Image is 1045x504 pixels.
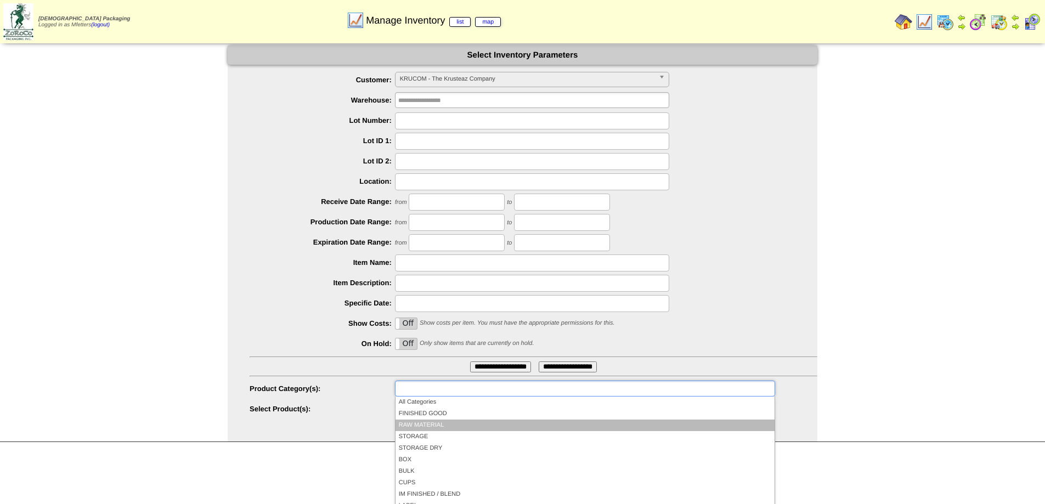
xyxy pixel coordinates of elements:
label: Expiration Date Range: [250,238,395,246]
label: Lot ID 1: [250,137,395,145]
label: Select Product(s): [250,405,395,413]
span: to [507,219,512,226]
img: arrowright.gif [1011,22,1020,31]
span: Only show items that are currently on hold. [420,340,534,347]
img: arrowleft.gif [1011,13,1020,22]
label: Specific Date: [250,299,395,307]
span: KRUCOM - The Krusteaz Company [400,72,654,86]
a: list [449,17,471,27]
li: STORAGE DRY [396,443,775,454]
img: line_graph.gif [916,13,933,31]
span: Show costs per item. You must have the appropriate permissions for this. [420,320,615,326]
span: [DEMOGRAPHIC_DATA] Packaging [38,16,130,22]
span: from [395,199,407,206]
span: Logged in as Mfetters [38,16,130,28]
span: from [395,219,407,226]
a: map [475,17,501,27]
img: calendarprod.gif [936,13,954,31]
img: calendarinout.gif [990,13,1008,31]
label: Receive Date Range: [250,197,395,206]
img: arrowleft.gif [957,13,966,22]
li: BULK [396,466,775,477]
img: zoroco-logo-small.webp [3,3,33,40]
img: calendarcustomer.gif [1023,13,1041,31]
a: (logout) [91,22,110,28]
li: IM FINISHED / BLEND [396,489,775,500]
img: arrowright.gif [957,22,966,31]
label: Off [396,318,417,329]
div: OnOff [395,338,418,350]
img: line_graph.gif [347,12,364,29]
label: Warehouse: [250,96,395,104]
label: Item Description: [250,279,395,287]
label: Off [396,338,417,349]
span: to [507,199,512,206]
label: Product Category(s): [250,384,395,393]
div: OnOff [395,318,418,330]
li: STORAGE [396,431,775,443]
li: RAW MATERIAL [396,420,775,431]
label: Lot ID 2: [250,157,395,165]
img: home.gif [895,13,912,31]
li: BOX [396,454,775,466]
label: Lot Number: [250,116,395,124]
span: Manage Inventory [366,15,501,26]
span: to [507,240,512,246]
li: FINISHED GOOD [396,408,775,420]
label: Location: [250,177,395,185]
li: CUPS [396,477,775,489]
label: Production Date Range: [250,218,395,226]
img: calendarblend.gif [969,13,987,31]
label: Customer: [250,76,395,84]
label: Show Costs: [250,319,395,327]
li: All Categories [396,397,775,408]
span: from [395,240,407,246]
label: On Hold: [250,339,395,348]
label: Item Name: [250,258,395,267]
div: Select Inventory Parameters [228,46,817,65]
